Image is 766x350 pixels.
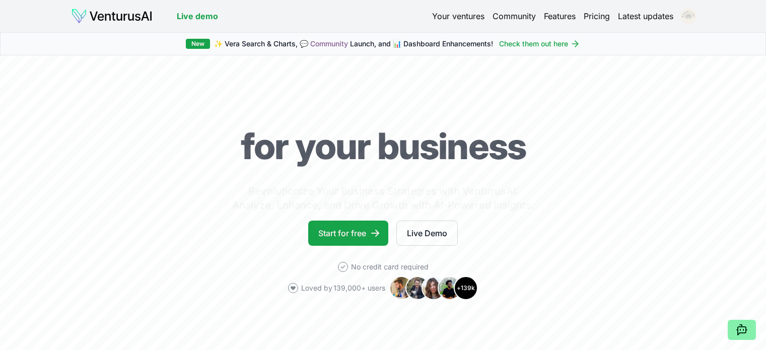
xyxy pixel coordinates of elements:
[71,8,153,24] img: logo
[310,39,348,48] a: Community
[584,10,610,22] a: Pricing
[680,8,697,24] img: ACg8ocKfv_Z1kJ9NaNUBqUeXTJkHUu6ZUN6eLh1q3F-GHN-PE4hPZPw=s96-c
[432,10,484,22] a: Your ventures
[405,276,430,300] img: Avatar 2
[618,10,673,22] a: Latest updates
[544,10,576,22] a: Features
[308,221,388,246] a: Start for free
[389,276,413,300] img: Avatar 1
[177,10,218,22] a: Live demo
[396,221,458,246] a: Live Demo
[499,39,580,49] a: Check them out here
[186,39,210,49] div: New
[493,10,536,22] a: Community
[214,39,493,49] span: ✨ Vera Search & Charts, 💬 Launch, and 📊 Dashboard Enhancements!
[438,276,462,300] img: Avatar 4
[422,276,446,300] img: Avatar 3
